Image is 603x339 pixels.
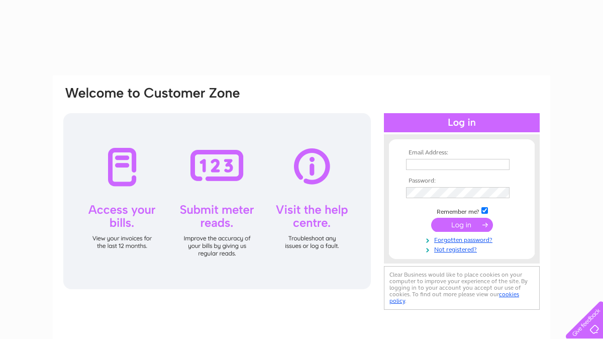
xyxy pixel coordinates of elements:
[404,206,520,216] td: Remember me?
[406,234,520,244] a: Forgotten password?
[406,244,520,253] a: Not registered?
[389,291,519,304] a: cookies policy
[404,149,520,156] th: Email Address:
[384,266,540,310] div: Clear Business would like to place cookies on your computer to improve your experience of the sit...
[431,218,493,232] input: Submit
[404,178,520,185] th: Password:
